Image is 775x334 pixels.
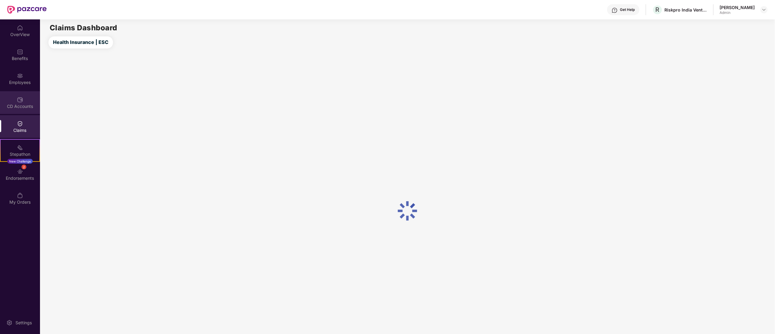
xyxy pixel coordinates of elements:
div: 2 [22,165,26,169]
div: Get Help [620,7,635,12]
div: Settings [14,320,34,326]
div: Riskpro India Ventures Private Limited [665,7,707,13]
img: svg+xml;base64,PHN2ZyBpZD0iSG9tZSIgeG1sbnM9Imh0dHA6Ly93d3cudzMub3JnLzIwMDAvc3ZnIiB3aWR0aD0iMjAiIG... [17,25,23,31]
img: svg+xml;base64,PHN2ZyBpZD0iU2V0dGluZy0yMHgyMCIgeG1sbnM9Imh0dHA6Ly93d3cudzMub3JnLzIwMDAvc3ZnIiB3aW... [6,320,12,326]
img: svg+xml;base64,PHN2ZyBpZD0iRW5kb3JzZW1lbnRzIiB4bWxucz0iaHR0cDovL3d3dy53My5vcmcvMjAwMC9zdmciIHdpZH... [17,169,23,175]
span: R [656,6,660,13]
span: Health Insurance | ESC [53,38,108,46]
img: svg+xml;base64,PHN2ZyBpZD0iSGVscC0zMngzMiIgeG1sbnM9Imh0dHA6Ly93d3cudzMub3JnLzIwMDAvc3ZnIiB3aWR0aD... [612,7,618,13]
h2: Claims Dashboard [50,24,117,32]
img: svg+xml;base64,PHN2ZyBpZD0iRW1wbG95ZWVzIiB4bWxucz0iaHR0cDovL3d3dy53My5vcmcvMjAwMC9zdmciIHdpZHRoPS... [17,73,23,79]
img: New Pazcare Logo [7,6,47,14]
button: Health Insurance | ESC [48,36,113,48]
div: New Challenge [7,159,33,164]
div: Stepathon [1,151,39,157]
img: svg+xml;base64,PHN2ZyB4bWxucz0iaHR0cDovL3d3dy53My5vcmcvMjAwMC9zdmciIHdpZHRoPSIyMSIgaGVpZ2h0PSIyMC... [17,145,23,151]
img: svg+xml;base64,PHN2ZyBpZD0iQ2xhaW0iIHhtbG5zPSJodHRwOi8vd3d3LnczLm9yZy8yMDAwL3N2ZyIgd2lkdGg9IjIwIi... [17,121,23,127]
img: svg+xml;base64,PHN2ZyBpZD0iTXlfT3JkZXJzIiBkYXRhLW5hbWU9Ik15IE9yZGVycyIgeG1sbnM9Imh0dHA6Ly93d3cudz... [17,192,23,199]
img: svg+xml;base64,PHN2ZyBpZD0iQmVuZWZpdHMiIHhtbG5zPSJodHRwOi8vd3d3LnczLm9yZy8yMDAwL3N2ZyIgd2lkdGg9Ij... [17,49,23,55]
div: [PERSON_NAME] [720,5,755,10]
img: svg+xml;base64,PHN2ZyBpZD0iQ0RfQWNjb3VudHMiIGRhdGEtbmFtZT0iQ0QgQWNjb3VudHMiIHhtbG5zPSJodHRwOi8vd3... [17,97,23,103]
div: Admin [720,10,755,15]
img: svg+xml;base64,PHN2ZyBpZD0iRHJvcGRvd24tMzJ4MzIiIHhtbG5zPSJodHRwOi8vd3d3LnczLm9yZy8yMDAwL3N2ZyIgd2... [762,7,767,12]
